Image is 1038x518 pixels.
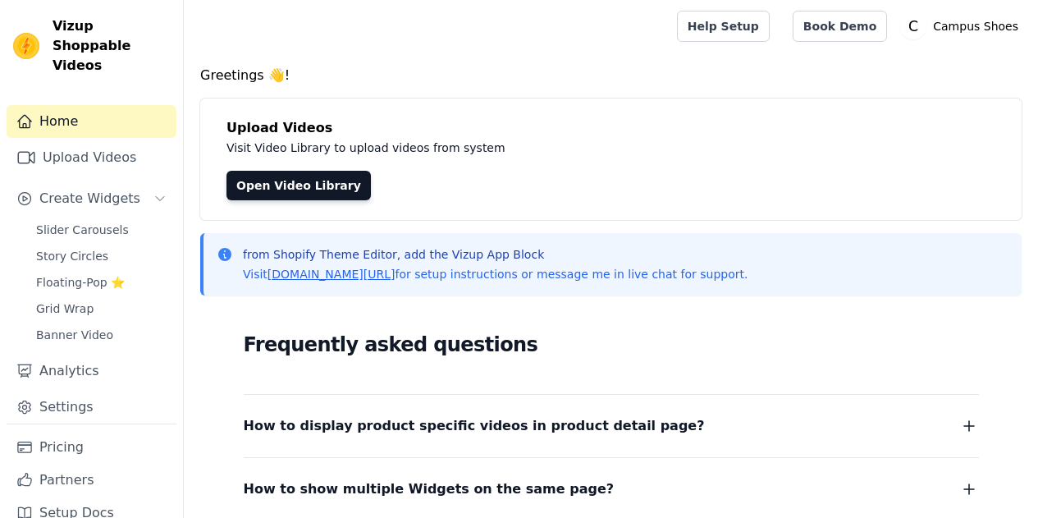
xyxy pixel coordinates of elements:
a: Home [7,105,176,138]
span: Story Circles [36,248,108,264]
a: Story Circles [26,245,176,268]
span: How to display product specific videos in product detail page? [244,415,705,438]
a: Help Setup [677,11,770,42]
span: How to show multiple Widgets on the same page? [244,478,615,501]
button: How to show multiple Widgets on the same page? [244,478,979,501]
text: C [908,18,918,34]
p: from Shopify Theme Editor, add the Vizup App Block [243,246,748,263]
a: [DOMAIN_NAME][URL] [268,268,396,281]
span: Banner Video [36,327,113,343]
a: Banner Video [26,323,176,346]
a: Floating-Pop ⭐ [26,271,176,294]
a: Settings [7,391,176,424]
a: Grid Wrap [26,297,176,320]
span: Vizup Shoppable Videos [53,16,170,76]
h2: Frequently asked questions [244,328,979,361]
a: Book Demo [793,11,887,42]
a: Upload Videos [7,141,176,174]
a: Pricing [7,431,176,464]
span: Slider Carousels [36,222,129,238]
span: Floating-Pop ⭐ [36,274,125,291]
p: Visit for setup instructions or message me in live chat for support. [243,266,748,282]
button: How to display product specific videos in product detail page? [244,415,979,438]
p: Campus Shoes [926,11,1025,41]
button: Create Widgets [7,182,176,215]
h4: Greetings 👋! [200,66,1022,85]
span: Create Widgets [39,189,140,209]
a: Partners [7,464,176,497]
a: Open Video Library [226,171,371,200]
a: Analytics [7,355,176,387]
span: Grid Wrap [36,300,94,317]
h4: Upload Videos [226,118,995,138]
img: Vizup [13,33,39,59]
button: C Campus Shoes [900,11,1025,41]
p: Visit Video Library to upload videos from system [226,138,962,158]
a: Slider Carousels [26,218,176,241]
